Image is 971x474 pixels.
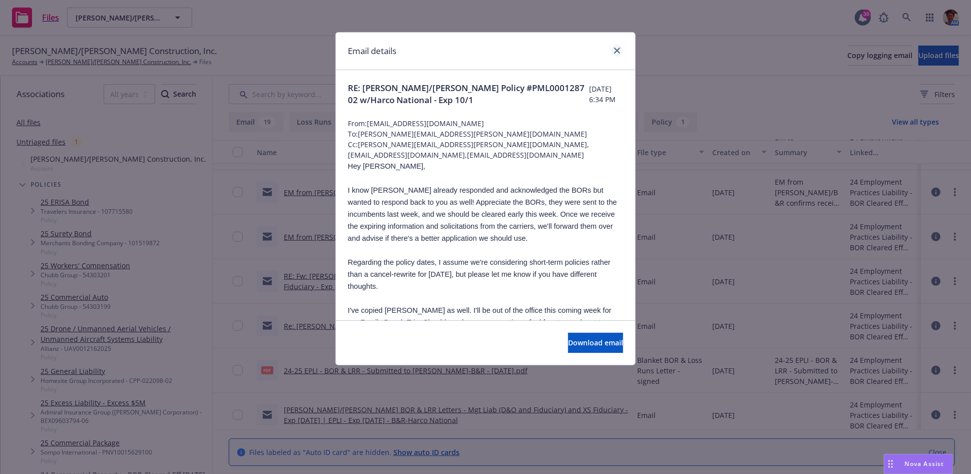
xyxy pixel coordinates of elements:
span: Download email [568,338,623,347]
a: close [611,45,623,57]
span: Cc: [PERSON_NAME][EMAIL_ADDRESS][PERSON_NAME][DOMAIN_NAME],[EMAIL_ADDRESS][DOMAIN_NAME],[EMAIL_AD... [348,139,623,160]
button: Download email [568,333,623,353]
span: RE: [PERSON_NAME]/[PERSON_NAME] Policy #PML0001287 02 w/Harco National - Exp 10/1 [348,82,589,106]
span: Nova Assist [905,459,944,468]
h1: Email details [348,45,396,58]
span: From: [EMAIL_ADDRESS][DOMAIN_NAME] [348,118,623,129]
span: Regarding the policy dates, I assume we're considering short-term policies rather than a cancel-r... [348,258,611,290]
span: [DATE] 6:34 PM [589,84,623,105]
div: Drag to move [884,454,897,473]
span: I've copied [PERSON_NAME] as well. I'll be out of the office this coming week for our Family Beac... [348,306,612,338]
span: I know [PERSON_NAME] already responded and acknowledged the BORs but wanted to respond back to yo... [348,186,617,242]
span: Hey [PERSON_NAME], [348,162,425,170]
button: Nova Assist [884,454,953,474]
span: To: [PERSON_NAME][EMAIL_ADDRESS][PERSON_NAME][DOMAIN_NAME] [348,129,623,139]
